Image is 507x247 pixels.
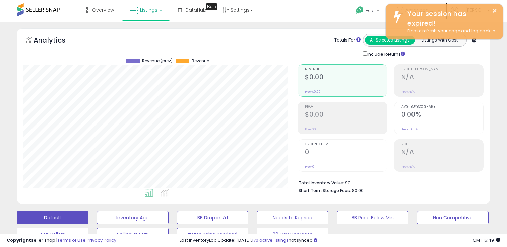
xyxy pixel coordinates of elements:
span: $0.00 [352,187,364,194]
div: Tooltip anchor [206,3,217,10]
h2: $0.00 [305,73,387,82]
span: Avg. Buybox Share [401,105,483,109]
span: Revenue [305,68,387,71]
div: Totals For [334,37,361,44]
button: Listings With Cost [415,36,464,45]
div: Please refresh your page and log back in [402,28,498,34]
small: Prev: $0.00 [305,90,321,94]
button: Needs to Reprice [257,211,328,224]
span: Help [366,8,375,13]
div: Include Returns [358,50,413,58]
h2: 0 [305,148,387,157]
button: BB Drop in 7d [177,211,249,224]
small: Prev: 0.00% [401,127,418,131]
span: Overview [92,7,114,13]
strong: Copyright [7,237,31,243]
span: Profit [305,105,387,109]
h2: $0.00 [305,111,387,120]
span: ROI [401,143,483,146]
b: Total Inventory Value: [299,180,344,186]
small: Prev: N/A [401,90,415,94]
small: Prev: N/A [401,165,415,169]
a: Terms of Use [57,237,86,243]
button: × [492,7,497,15]
small: Prev: 0 [305,165,314,169]
div: Your session has expired! [402,9,498,28]
h2: N/A [401,148,483,157]
span: DataHub [185,7,206,13]
button: BB Price Below Min [337,211,408,224]
span: Listings [140,7,157,13]
small: Prev: $0.00 [305,127,321,131]
button: Inventory Age [97,211,169,224]
h2: N/A [401,73,483,82]
span: Profit [PERSON_NAME] [401,68,483,71]
a: Help [351,1,386,22]
h5: Analytics [34,35,78,47]
span: Revenue [192,59,209,63]
i: Get Help [356,6,364,14]
a: Privacy Policy [87,237,116,243]
a: 170 active listings [252,237,289,243]
b: Short Term Storage Fees: [299,188,351,193]
span: Revenue (prev) [142,59,173,63]
div: seller snap | | [7,237,116,244]
h2: 0.00% [401,111,483,120]
span: 2025-09-16 15:49 GMT [473,237,500,243]
span: Ordered Items [305,143,387,146]
button: Non Competitive [417,211,489,224]
button: Default [17,211,88,224]
button: All Selected Listings [365,36,415,45]
div: Last InventoryLab Update: [DATE], not synced. [180,237,500,244]
li: $0 [299,178,479,186]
